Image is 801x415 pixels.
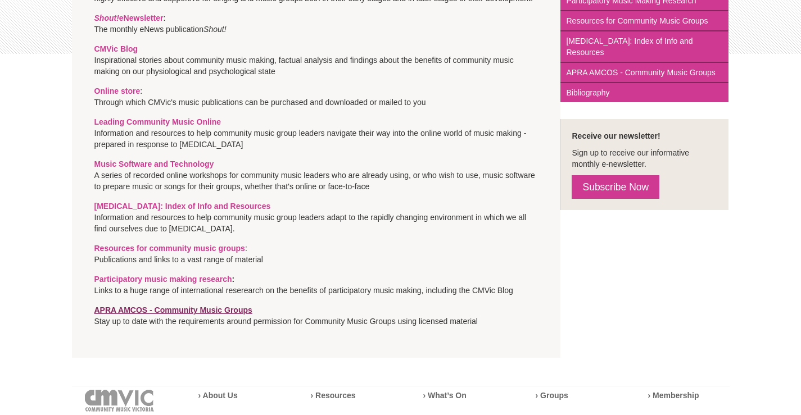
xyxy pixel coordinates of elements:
[572,131,660,140] strong: Receive our newsletter!
[85,390,154,412] img: cmvic-logo-footer.png
[94,116,538,150] p: Information and resources to help community music group leaders navigate their way into the onlin...
[94,202,271,211] a: [MEDICAL_DATA]: Index of Info and Resources
[572,147,717,170] p: Sign up to receive our informative monthly e-newsletter.
[94,304,538,327] p: Stay up to date with the requirements around permission for Community Music Groups using licensed...
[94,244,245,253] a: Resources for community music groups
[572,175,659,199] a: Subscribe Now
[560,83,728,102] a: Bibliography
[94,13,119,22] em: Shout!
[94,85,538,108] p: : Through which CMVic's music publications can be purchased and downloaded or mailed to you
[94,158,538,192] p: A series of recorded online workshops for community music leaders who are already using, or who w...
[94,44,138,53] a: CMVic Blog
[94,13,164,22] a: Shout!eNewsletter
[536,391,568,400] a: › Groups
[203,25,226,34] em: Shout!
[560,63,728,83] a: APRA AMCOS - Community Music Groups
[94,273,538,296] p: Links to a huge range of international reserearch on the benefits of participatory music making, ...
[198,391,238,400] a: › About Us
[94,200,538,234] p: Information and resources to help community music group leaders adapt to the rapidly changing env...
[648,391,699,400] a: › Membership
[94,243,538,265] p: : Publications and links to a vast range of material
[94,305,252,314] a: APRA AMCOS - Community Music Groups
[94,275,232,284] a: Participatory music making research
[311,391,356,400] a: › Resources
[94,43,538,77] p: Inspirational stories about community music making, factual analysis and findings about the benef...
[423,391,467,400] a: › What’s On
[560,11,728,31] a: Resources for Community Music Groups
[94,12,538,35] p: : The monthly eNews publication
[94,86,141,95] a: Online store
[94,159,214,168] a: Music Software and Technology
[560,31,728,63] a: [MEDICAL_DATA]: Index of Info and Resources
[94,275,235,284] strong: :
[94,117,221,126] a: Leading Community Music Online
